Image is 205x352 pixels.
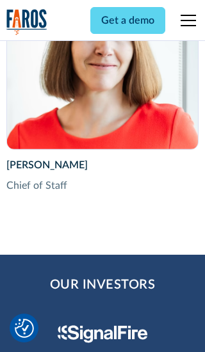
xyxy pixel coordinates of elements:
[6,178,199,193] div: Chief of Staff
[6,157,199,173] div: [PERSON_NAME]
[6,9,47,35] a: home
[173,5,199,36] div: menu
[50,275,156,294] h2: Our Investors
[15,319,34,338] img: Revisit consent button
[15,319,34,338] button: Cookie Settings
[58,325,148,343] img: Signal Fire Logo
[90,7,165,34] a: Get a demo
[6,9,47,35] img: Logo of the analytics and reporting company Faros.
